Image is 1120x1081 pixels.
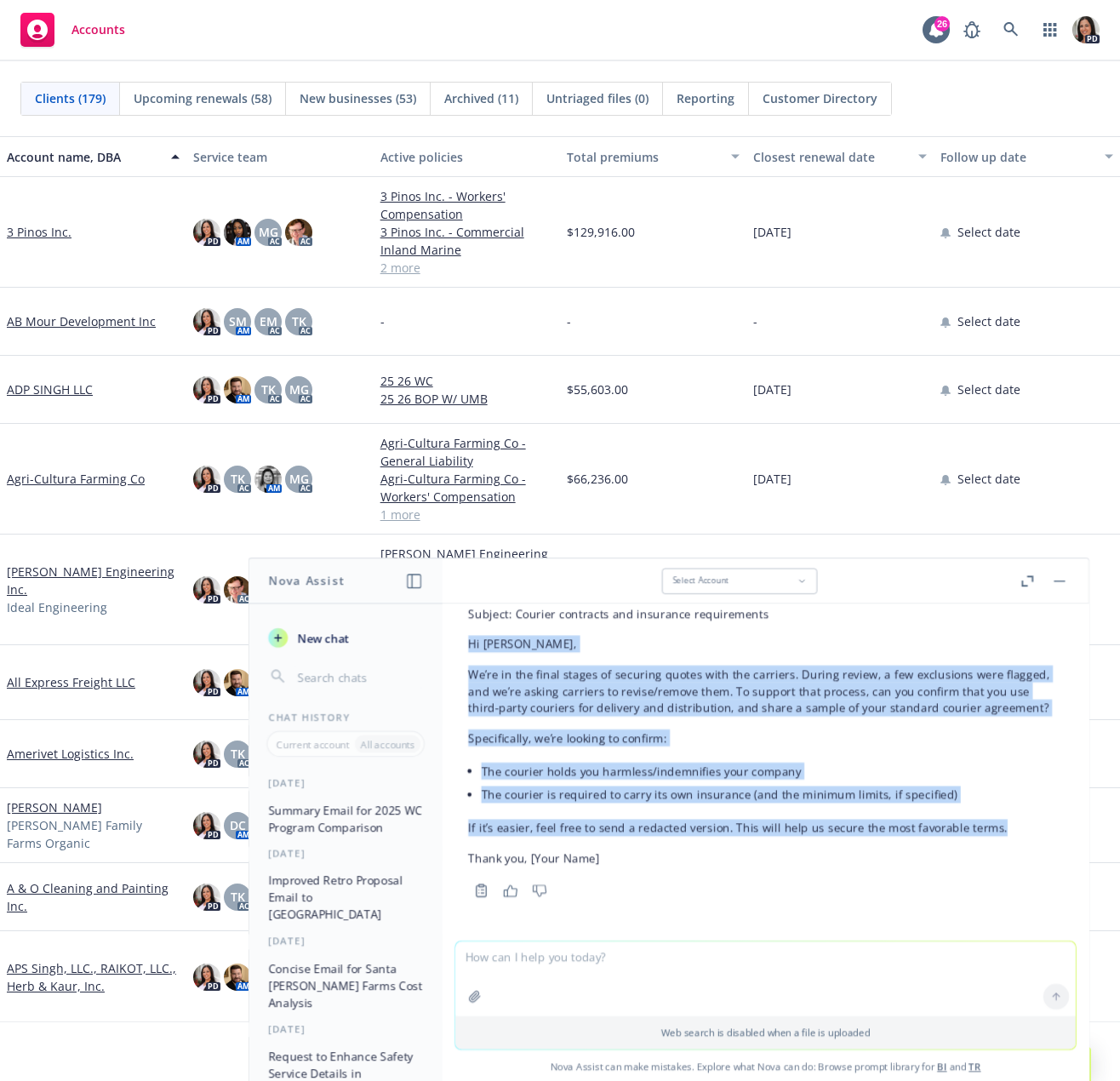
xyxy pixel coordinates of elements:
[380,148,553,166] div: Active policies
[231,470,245,488] span: TK
[7,879,180,915] a: A & O Cleaning and Painting Inc.
[567,312,571,330] span: -
[753,223,791,241] span: [DATE]
[7,148,161,166] div: Account name, DBA
[7,816,180,852] span: [PERSON_NAME] Family Farms Organic
[7,798,102,816] a: [PERSON_NAME]
[940,148,1094,166] div: Follow up date
[229,312,247,330] span: SM
[380,434,553,470] a: Agri-Cultura Farming Co - General Liability
[934,16,950,31] div: 26
[35,89,106,107] span: Clients (179)
[380,506,553,523] a: 1 more
[7,959,180,995] a: APS Singh, LLC., RAIKOT, LLC., Herb & Kaur, Inc.
[292,312,306,330] span: TK
[567,148,721,166] div: Total premiums
[71,23,125,37] span: Accounts
[14,6,132,54] a: Accounts
[7,470,145,488] a: Agri-Cultura Farming Co
[231,888,245,906] span: TK
[261,380,276,398] span: TK
[294,629,350,646] span: New chat
[746,136,933,177] button: Closest renewal date
[224,669,251,696] img: photo
[474,884,489,898] svg: Copy to clipboard
[230,816,246,834] span: DC
[285,219,312,246] img: photo
[224,219,251,246] img: photo
[249,1022,442,1036] div: [DATE]
[468,729,1062,746] p: Specifically, we’re looking to confirm:
[254,466,282,493] img: photo
[955,13,989,47] a: Report a Bug
[231,745,245,763] span: TK
[763,89,877,107] span: Customer Directory
[444,89,518,107] span: Archived (11)
[224,576,251,603] img: photo
[289,470,309,488] span: MG
[380,312,385,330] span: -
[289,380,309,398] span: MG
[1033,13,1067,47] a: Switch app
[7,745,134,763] a: Amerivet Logistics Inc.
[224,376,251,403] img: photo
[374,136,560,177] button: Active policies
[268,572,345,589] h1: Nova Assist
[753,380,791,398] span: [DATE]
[193,576,220,603] img: photo
[380,223,553,259] a: 3 Pinos Inc. - Commercial Inland Marine
[193,964,220,991] img: photo
[753,470,791,488] span: [DATE]
[193,669,220,696] img: photo
[465,1026,1066,1039] p: Web search is disabled when a file is uploaded
[380,187,553,223] a: 3 Pinos Inc. - Workers' Compensation
[134,89,271,107] span: Upcoming renewals (58)
[193,884,220,911] img: photo
[527,879,552,902] button: Thumbs down
[7,380,93,398] a: ADP SINGH LLC
[957,312,1020,330] span: Select date
[567,223,635,241] span: $129,916.00
[380,390,553,408] a: 25 26 BOP W/ UMB
[193,148,366,166] div: Service team
[753,148,907,166] div: Closest renewal date
[249,847,442,861] div: [DATE]
[380,470,553,506] a: Agri-Cultura Farming Co - Workers' Compensation
[259,223,278,241] span: MG
[249,711,442,724] div: Chat History
[672,575,729,586] span: Select Account
[186,136,373,177] button: Service team
[262,955,430,1015] button: Concise Email for Santa [PERSON_NAME] Farms Cost Analysis
[260,312,277,330] span: EM
[481,759,1062,783] li: The courier holds you harmless/indemnifies your company
[262,797,430,840] button: Summary Email for 2025 WC Program Comparison
[994,13,1028,47] a: Search
[957,380,1020,398] span: Select date
[468,605,1062,622] p: Subject: Courier contracts and insurance requirements
[277,737,350,751] p: Current account
[468,820,1062,837] p: If it’s easier, feel free to send a redacted version. This will help us secure the most favorable...
[193,376,220,403] img: photo
[193,812,220,839] img: photo
[468,666,1062,717] p: We’re in the final stages of securing quotes with the carriers. During review, a few exclusions w...
[546,89,649,107] span: Untriaged files (0)
[7,563,180,598] a: [PERSON_NAME] Engineering Inc.
[300,89,416,107] span: New businesses (53)
[567,470,628,488] span: $66,236.00
[937,1060,946,1073] a: BI
[560,136,746,177] button: Total premiums
[249,776,442,790] div: [DATE]
[957,470,1020,488] span: Select date
[468,636,1062,653] p: Hi [PERSON_NAME],
[294,666,423,689] input: Search chats
[380,259,553,277] a: 2 more
[753,312,757,330] span: -
[662,568,818,593] button: Select Account
[677,89,734,107] span: Reporting
[193,741,220,768] img: photo
[969,1060,980,1073] a: TR
[957,223,1020,241] span: Select date
[193,466,220,493] img: photo
[193,308,220,335] img: photo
